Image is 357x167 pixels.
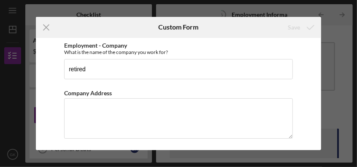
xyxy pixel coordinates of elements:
label: Company Address [64,89,112,97]
h6: Custom Form [158,23,198,31]
div: Save [288,19,300,36]
label: Employment - Company [64,42,127,49]
button: Save [279,19,321,36]
div: What is the name of the company you work for? [64,49,292,55]
label: Position Title [64,150,99,157]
